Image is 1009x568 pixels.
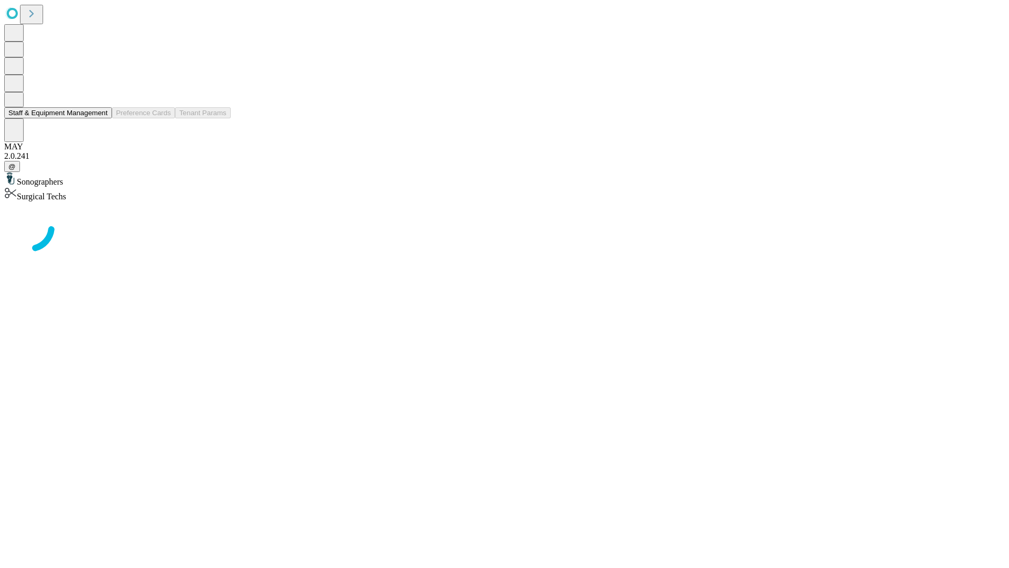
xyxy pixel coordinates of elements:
[4,187,1005,201] div: Surgical Techs
[4,151,1005,161] div: 2.0.241
[112,107,175,118] button: Preference Cards
[4,161,20,172] button: @
[4,107,112,118] button: Staff & Equipment Management
[175,107,231,118] button: Tenant Params
[4,172,1005,187] div: Sonographers
[4,142,1005,151] div: MAY
[8,163,16,170] span: @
